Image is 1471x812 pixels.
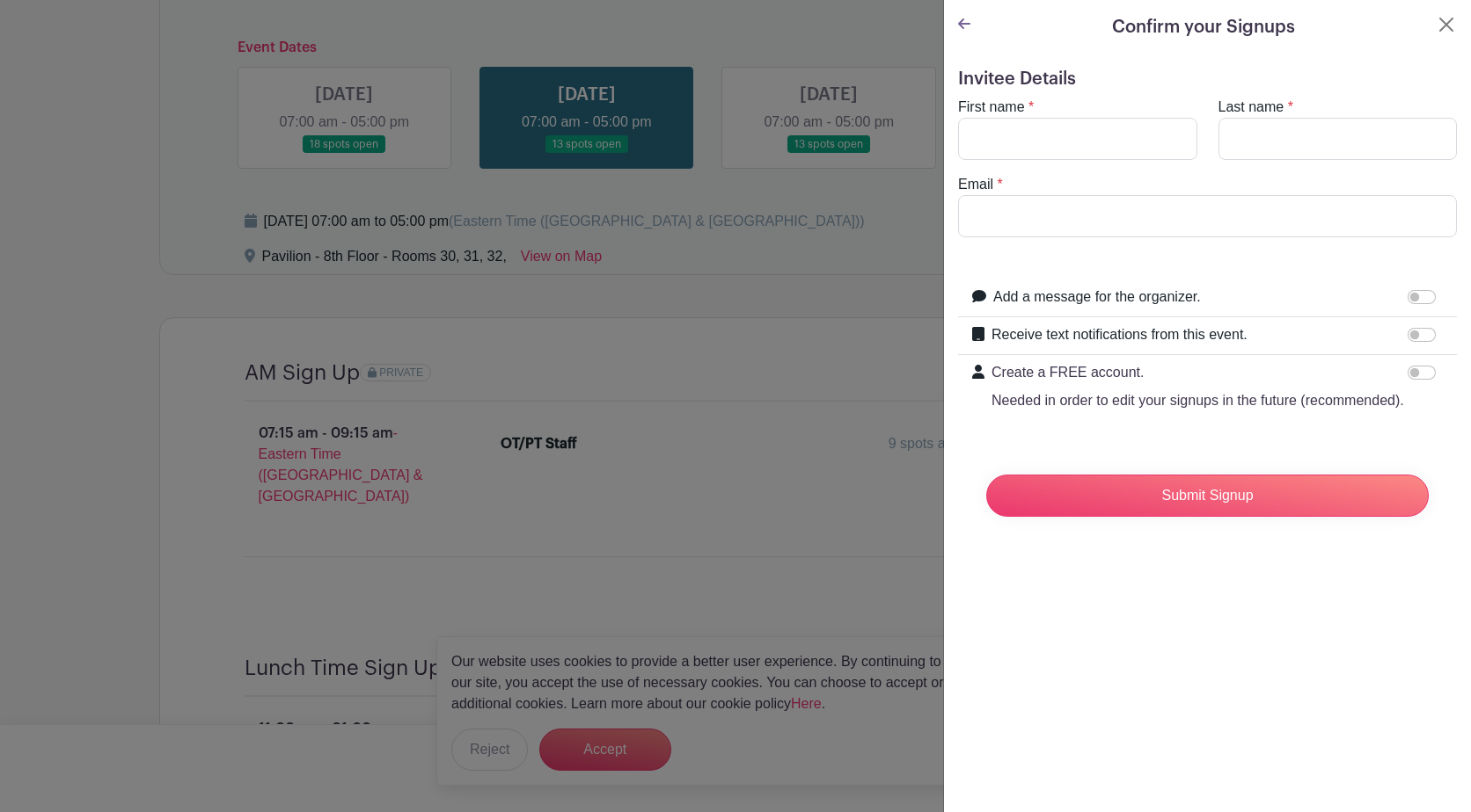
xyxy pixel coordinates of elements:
button: Close [1436,14,1457,35]
label: Email [958,174,993,195]
input: Submit Signup [986,475,1429,517]
label: Last name [1219,97,1284,118]
label: Receive text notifications from this event. [992,324,1248,345]
h5: Confirm your Signups [1112,14,1295,40]
p: Create a FREE account. [992,362,1404,383]
label: First name [958,97,1025,118]
label: Add a message for the organizer. [993,286,1201,308]
h5: Invitee Details [958,69,1457,90]
p: Needed in order to edit your signups in the future (recommended). [992,390,1404,411]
